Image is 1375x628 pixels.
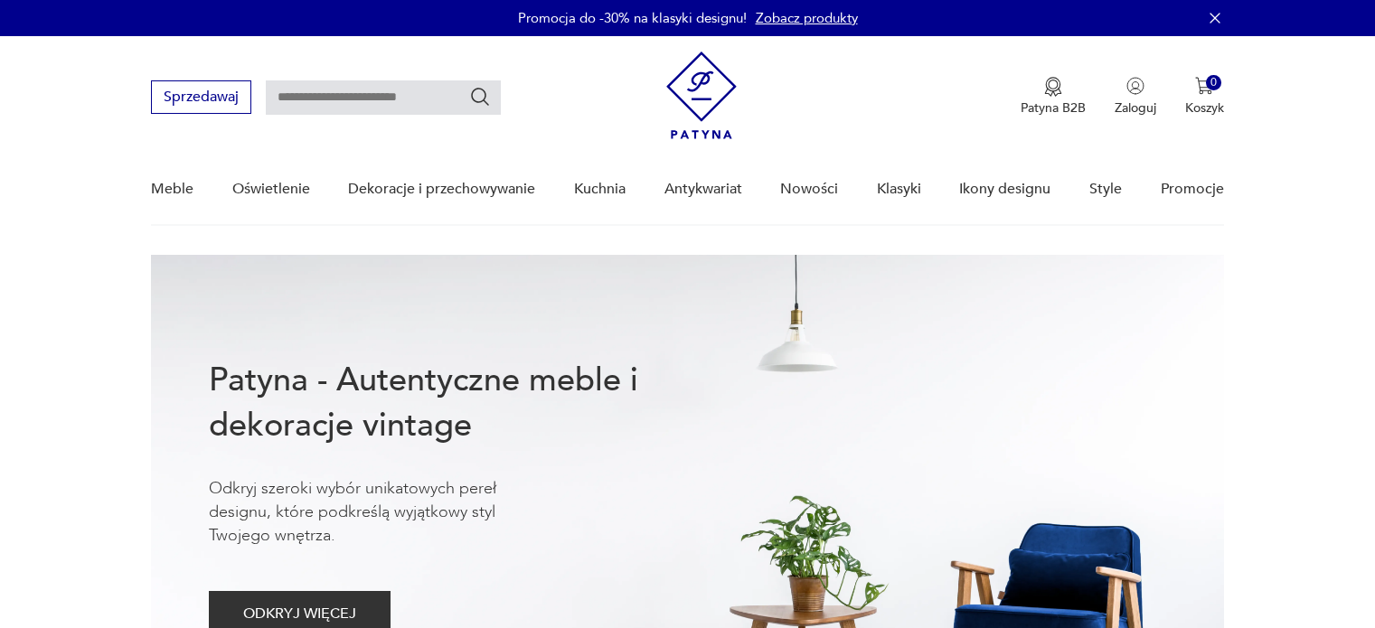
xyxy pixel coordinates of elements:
p: Odkryj szeroki wybór unikatowych pereł designu, które podkreślą wyjątkowy styl Twojego wnętrza. [209,477,552,548]
a: Meble [151,155,193,224]
a: Sprzedawaj [151,92,251,105]
img: Ikona koszyka [1195,77,1213,95]
div: 0 [1206,75,1221,90]
a: Style [1089,155,1122,224]
img: Patyna - sklep z meblami i dekoracjami vintage [666,52,737,139]
a: Promocje [1161,155,1224,224]
a: Oświetlenie [232,155,310,224]
a: Klasyki [877,155,921,224]
button: Patyna B2B [1021,77,1086,117]
button: Sprzedawaj [151,80,251,114]
a: ODKRYJ WIĘCEJ [209,609,391,622]
a: Antykwariat [664,155,742,224]
a: Ikony designu [959,155,1050,224]
p: Patyna B2B [1021,99,1086,117]
button: Zaloguj [1115,77,1156,117]
a: Nowości [780,155,838,224]
p: Koszyk [1185,99,1224,117]
a: Kuchnia [574,155,626,224]
img: Ikonka użytkownika [1126,77,1144,95]
p: Zaloguj [1115,99,1156,117]
a: Zobacz produkty [756,9,858,27]
a: Ikona medaluPatyna B2B [1021,77,1086,117]
h1: Patyna - Autentyczne meble i dekoracje vintage [209,358,697,448]
img: Ikona medalu [1044,77,1062,97]
button: 0Koszyk [1185,77,1224,117]
p: Promocja do -30% na klasyki designu! [518,9,747,27]
button: Szukaj [469,86,491,108]
a: Dekoracje i przechowywanie [348,155,535,224]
